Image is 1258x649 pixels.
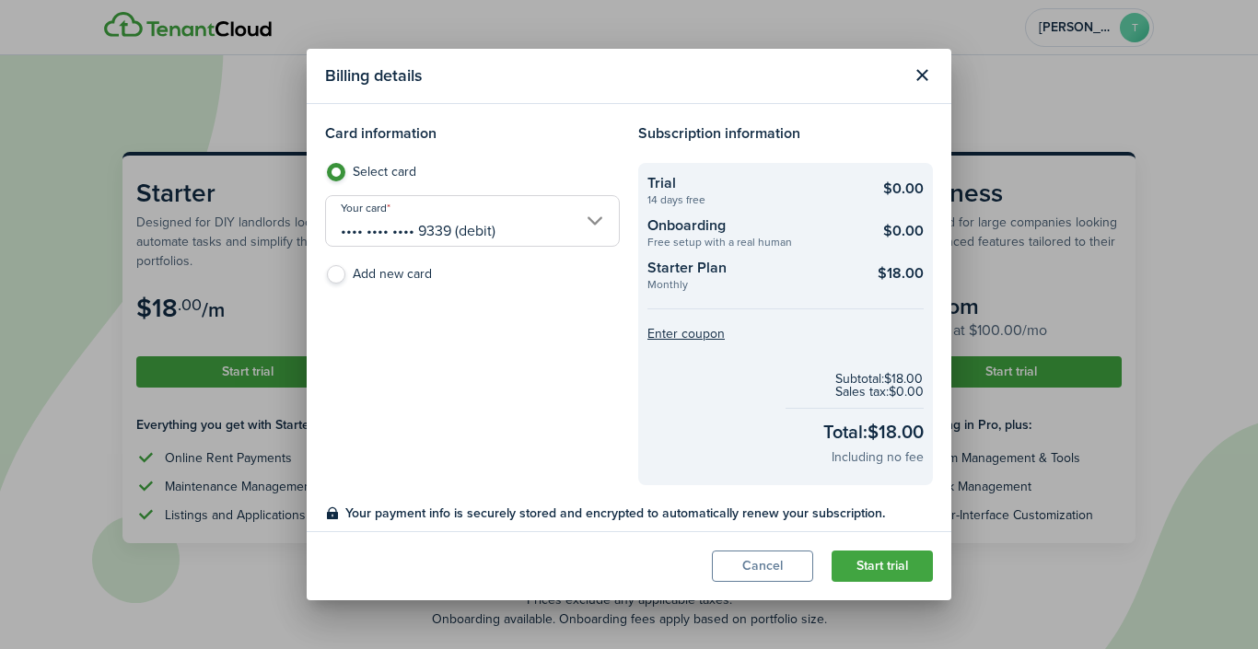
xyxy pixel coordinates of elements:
checkout-summary-item-main-price: $18.00 [878,262,924,284]
checkout-summary-item-title: Starter Plan [647,257,855,279]
checkout-summary-item-title: Onboarding [647,214,855,237]
checkout-subtotal-item: Sales tax: $0.00 [835,386,924,399]
checkout-subtotal-item: Subtotal: $18.00 [835,373,924,386]
checkout-summary-item-main-price: $0.00 [883,178,924,200]
h4: Card information [325,122,620,145]
checkout-summary-item-main-price: $0.00 [883,220,924,242]
checkout-terms-main: Your payment info is securely stored and encrypted to automatically renew your subscription. [345,504,933,523]
label: Select card [325,163,620,191]
button: Enter coupon [647,328,725,341]
button: Start trial [832,550,933,582]
button: Cancel [712,550,813,582]
checkout-summary-item-title: Trial [647,172,855,194]
label: Add new card [325,265,620,293]
checkout-total-secondary: Including no fee [832,447,924,467]
checkout-summary-item-description: Monthly [647,279,855,290]
h4: Subscription information [638,122,933,145]
checkout-total-main: Total: $18.00 [823,418,924,446]
button: Close modal [906,60,938,91]
checkout-summary-item-description: 14 days free [647,194,855,205]
checkout-summary-item-description: Free setup with a real human [647,237,855,248]
modal-title: Billing details [325,58,902,94]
